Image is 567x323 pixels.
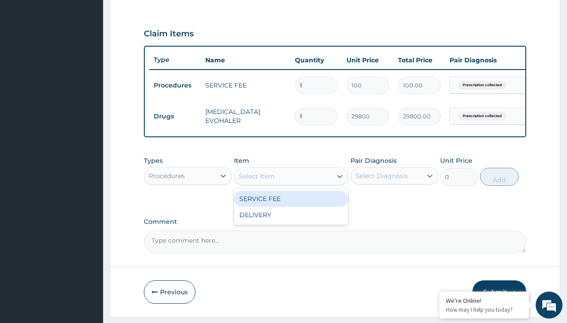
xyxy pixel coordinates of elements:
[17,45,36,67] img: d_794563401_company_1708531726252_794563401
[446,306,522,314] p: How may I help you today?
[351,156,397,165] label: Pair Diagnosis
[144,157,163,165] label: Types
[446,297,522,305] div: We're Online!
[147,4,169,26] div: Minimize live chat window
[239,172,275,181] div: Select Item
[480,168,518,186] button: Add
[201,76,290,94] td: SERVICE FEE
[149,52,201,68] th: Type
[149,77,201,94] td: Procedures
[201,51,290,69] th: Name
[445,51,544,69] th: Pair Diagnosis
[290,51,342,69] th: Quantity
[458,81,506,90] span: Prescription collected
[144,29,194,39] h3: Claim Items
[149,108,201,125] td: Drugs
[149,171,185,180] div: Procedures
[144,280,195,304] button: Previous
[394,51,445,69] th: Total Price
[144,218,526,226] label: Comment
[234,207,349,223] div: DELIVERY
[47,50,151,62] div: Chat with us now
[4,222,171,253] textarea: Type your message and hit 'Enter'
[201,103,290,130] td: [MEDICAL_DATA] EVOHALER
[440,156,472,165] label: Unit Price
[342,51,394,69] th: Unit Price
[472,280,526,304] button: Submit
[52,101,124,192] span: We're online!
[458,112,506,121] span: Prescription collected
[355,171,408,180] div: Select Diagnosis
[234,156,249,165] label: Item
[234,191,349,207] div: SERVICE FEE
